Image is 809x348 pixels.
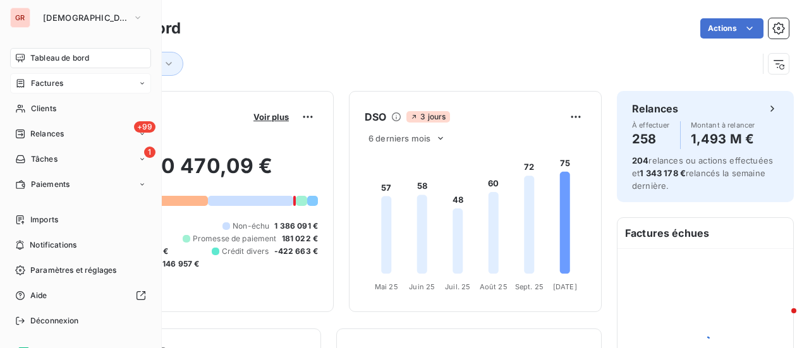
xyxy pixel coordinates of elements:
[632,101,678,116] h6: Relances
[134,121,155,133] span: +99
[691,121,755,129] span: Montant à relancer
[632,121,670,129] span: À effectuer
[31,153,58,165] span: Tâches
[31,179,70,190] span: Paiements
[617,218,793,248] h6: Factures échues
[691,129,755,149] h4: 1,493 M €
[445,282,470,291] tspan: Juil. 25
[640,168,686,178] span: 1 343 178 €
[30,214,58,225] span: Imports
[193,233,277,244] span: Promesse de paiement
[250,111,293,123] button: Voir plus
[30,315,79,327] span: Déconnexion
[30,239,76,251] span: Notifications
[253,112,289,122] span: Voir plus
[480,282,508,291] tspan: Août 25
[31,78,63,89] span: Factures
[700,18,763,39] button: Actions
[282,233,318,244] span: 181 022 €
[144,147,155,158] span: 1
[365,109,386,124] h6: DSO
[553,282,577,291] tspan: [DATE]
[274,220,318,232] span: 1 386 091 €
[375,282,398,291] tspan: Mai 25
[30,52,89,64] span: Tableau de bord
[10,8,30,28] div: GR
[159,258,200,270] span: -146 957 €
[632,129,670,149] h4: 258
[30,290,47,301] span: Aide
[406,111,449,123] span: 3 jours
[632,155,648,165] span: 204
[368,133,430,143] span: 6 derniers mois
[515,282,544,291] tspan: Sept. 25
[222,246,269,257] span: Crédit divers
[71,153,318,191] h2: 2 830 470,09 €
[233,220,269,232] span: Non-échu
[31,103,56,114] span: Clients
[43,13,128,23] span: [DEMOGRAPHIC_DATA]
[30,265,116,276] span: Paramètres et réglages
[10,285,151,306] a: Aide
[274,246,319,257] span: -422 663 €
[409,282,435,291] tspan: Juin 25
[632,155,773,191] span: relances ou actions effectuées et relancés la semaine dernière.
[30,128,64,140] span: Relances
[766,305,796,335] iframe: Intercom live chat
